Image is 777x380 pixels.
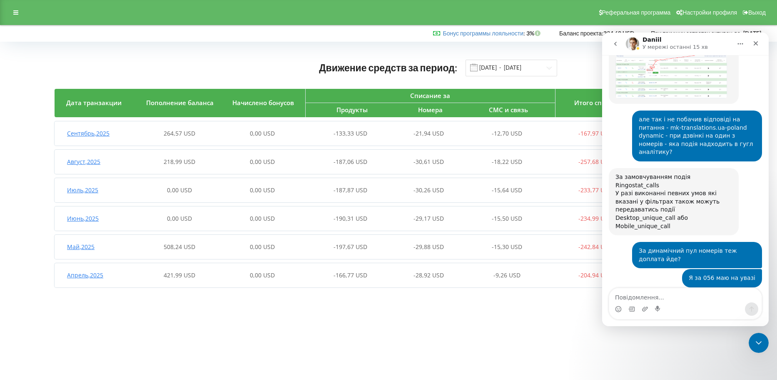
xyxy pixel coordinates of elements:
span: -233,77 USD [578,186,612,194]
span: Выход [748,9,766,16]
span: 0,00 USD [250,243,275,251]
span: -133,33 USD [334,129,367,137]
span: -242,84 USD [578,243,612,251]
span: При текущих затратах активен до: [651,30,742,37]
span: Апрель , 2025 [67,271,103,279]
span: Пополнение баланса [146,98,214,107]
span: 421,99 USD [164,271,195,279]
span: 218,99 USD [164,158,195,166]
span: -257,68 USD [578,158,612,166]
span: -166,77 USD [334,271,367,279]
span: 0,00 USD [167,214,192,222]
span: Июль , 2025 [67,186,98,194]
span: Август , 2025 [67,158,100,166]
a: Бонус программы лояльности [443,30,523,37]
span: -18,22 USD [492,158,522,166]
span: Май , 2025 [67,243,95,251]
span: 508,24 USD [164,243,195,251]
span: 0,00 USD [250,271,275,279]
span: -197,67 USD [334,243,367,251]
span: -29,88 USD [413,243,444,251]
strong: [DATE] [743,30,761,37]
span: -187,06 USD [334,158,367,166]
span: 0,00 USD [250,186,275,194]
iframe: Intercom live chat [749,333,769,353]
span: Итого списано [574,98,620,107]
span: -30,61 USD [413,158,444,166]
span: 0,00 USD [167,186,192,194]
span: -29,17 USD [413,214,444,222]
span: СМС и связь [489,106,528,114]
span: Настройки профиля [682,9,737,16]
span: Баланс проекта: [559,30,603,37]
span: 0,00 USD [250,214,275,222]
strong: 3% [526,30,543,37]
span: -21,94 USD [413,129,444,137]
span: -12,70 USD [492,129,522,137]
span: -15,64 USD [492,186,522,194]
span: 0,00 USD [250,129,275,137]
span: -15,50 USD [492,214,522,222]
span: Сентябрь , 2025 [67,129,110,137]
strong: 234,60 USD [603,30,634,37]
span: -204,94 USD [578,271,612,279]
span: -28,92 USD [413,271,444,279]
span: Июнь , 2025 [67,214,99,222]
span: 264,57 USD [164,129,195,137]
span: Номера [418,106,443,114]
span: -234,99 USD [578,214,612,222]
span: -167,97 USD [578,129,612,137]
span: Списание за [410,91,450,100]
span: 0,00 USD [250,158,275,166]
span: -187,87 USD [334,186,367,194]
span: Продукты [336,106,368,114]
span: Движение средств за период: [319,62,457,73]
span: -30,26 USD [413,186,444,194]
span: : [443,30,525,37]
iframe: Intercom live chat [602,33,769,326]
span: -9,26 USD [493,271,520,279]
span: -15,30 USD [492,243,522,251]
span: Реферальная программа [602,9,671,16]
span: -190,31 USD [334,214,367,222]
span: Дата транзакции [66,98,122,107]
span: Начислено бонусов [232,98,294,107]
